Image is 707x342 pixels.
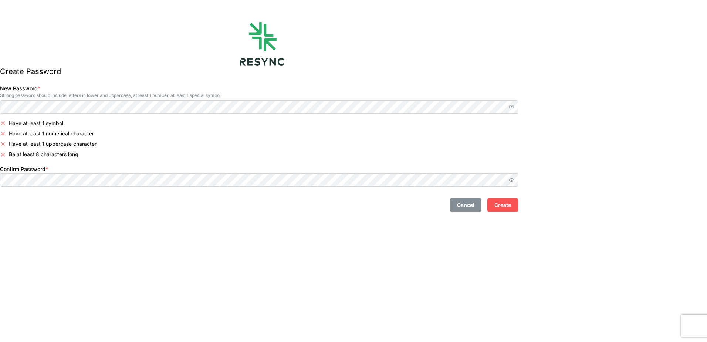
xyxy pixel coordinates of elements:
button: Create [487,198,518,212]
p: Have at least 1 uppercase character [9,140,97,148]
button: Cancel [450,198,481,212]
span: Cancel [457,199,474,211]
span: Create [494,199,511,211]
p: Be at least 8 characters long [9,151,78,158]
img: logo [240,22,284,66]
p: Have at least 1 symbol [9,120,63,127]
p: Have at least 1 numerical character [9,130,94,137]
